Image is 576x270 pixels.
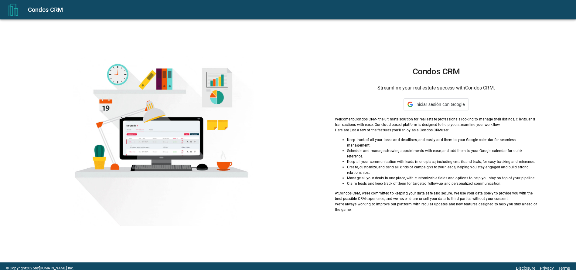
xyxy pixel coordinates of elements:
p: Welcome to Condos CRM - the ultimate solution for real estate professionals looking to manage the... [335,116,537,127]
p: Claim leads and keep track of them for targeted follow-up and personalized communication. [347,181,537,186]
h6: Streamline your real estate success with Condos CRM . [335,84,537,92]
p: At Condos CRM , we're committed to keeping your data safe and secure. We use your data solely to ... [335,191,537,201]
h1: Condos CRM [335,67,537,76]
div: Condos CRM [28,5,569,15]
p: Keep track of all your tasks and deadlines, and easily add them to your Google calendar for seaml... [347,137,537,148]
p: Keep all your communication with leads in one place, including emails and texts, for easy trackin... [347,159,537,164]
div: Iniciar sesión con Google [404,98,469,110]
p: Manage all your deals in one place, with customizable fields and options to help you stay on top ... [347,175,537,181]
p: Create, customize, and send all kinds of campaigns to your leads, helping you stay engaged and bu... [347,164,537,175]
p: Schedule and manage showing appointments with ease, and add them to your Google calendar for quic... [347,148,537,159]
span: Iniciar sesión con Google [415,102,465,107]
p: We're always working to improve our platform, with regular updates and new features designed to h... [335,201,537,212]
p: Here are just a few of the features you'll enjoy as a Condos CRM user: [335,127,537,133]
